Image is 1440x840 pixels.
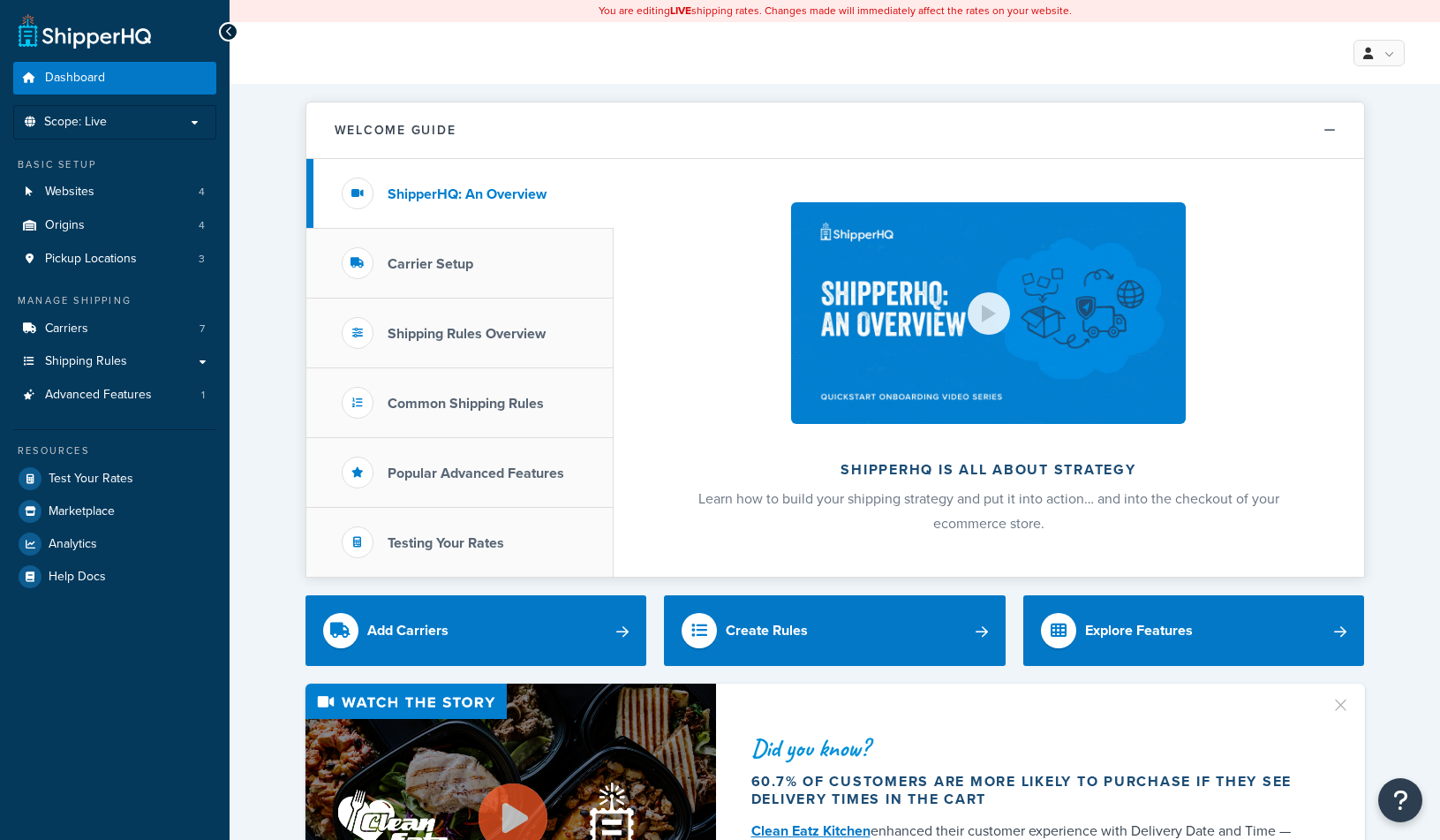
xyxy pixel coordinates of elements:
[305,595,647,666] a: Add Carriers
[13,561,216,593] a: Help Docs
[660,462,1317,478] h2: ShipperHQ is all about strategy
[751,773,1309,808] div: 60.7% of customers are more likely to purchase if they see delivery times in the cart
[13,345,216,378] a: Shipping Rules
[306,102,1364,159] button: Welcome Guide
[199,218,205,233] span: 4
[45,218,85,233] span: Origins
[13,443,216,458] div: Resources
[664,595,1006,666] a: Create Rules
[726,618,808,643] div: Create Rules
[670,3,691,19] b: LIVE
[49,472,133,487] span: Test Your Rates
[13,379,216,412] li: Advanced Features
[13,379,216,412] a: Advanced Features1
[388,465,564,481] h3: Popular Advanced Features
[13,62,216,95] a: Dashboard
[49,570,106,585] span: Help Docs
[388,535,504,551] h3: Testing Your Rates
[13,176,216,208] a: Websites4
[13,313,216,345] a: Carriers7
[13,528,216,560] a: Analytics
[13,209,216,242] li: Origins
[13,243,216,276] a: Pickup Locations3
[388,186,547,202] h3: ShipperHQ: An Overview
[45,354,127,369] span: Shipping Rules
[13,176,216,208] li: Websites
[1085,618,1193,643] div: Explore Features
[13,496,216,527] a: Marketplace
[388,256,473,272] h3: Carrier Setup
[199,252,205,267] span: 3
[751,736,1309,761] div: Did you know?
[45,388,152,403] span: Advanced Features
[49,504,115,519] span: Marketplace
[367,618,449,643] div: Add Carriers
[199,185,205,200] span: 4
[200,322,205,337] span: 7
[13,209,216,242] a: Origins4
[698,488,1279,534] span: Learn how to build your shipping strategy and put it into action… and into the checkout of your e...
[335,124,456,137] h2: Welcome Guide
[1023,595,1365,666] a: Explore Features
[45,185,94,200] span: Websites
[388,396,544,412] h3: Common Shipping Rules
[201,388,205,403] span: 1
[49,537,97,552] span: Analytics
[388,326,546,342] h3: Shipping Rules Overview
[13,157,216,172] div: Basic Setup
[791,202,1185,424] img: ShipperHQ is all about strategy
[45,71,105,86] span: Dashboard
[1378,778,1422,822] button: Open Resource Center
[13,293,216,308] div: Manage Shipping
[45,322,88,337] span: Carriers
[13,463,216,495] a: Test Your Rates
[13,243,216,276] li: Pickup Locations
[13,313,216,345] li: Carriers
[45,252,137,267] span: Pickup Locations
[44,115,107,130] span: Scope: Live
